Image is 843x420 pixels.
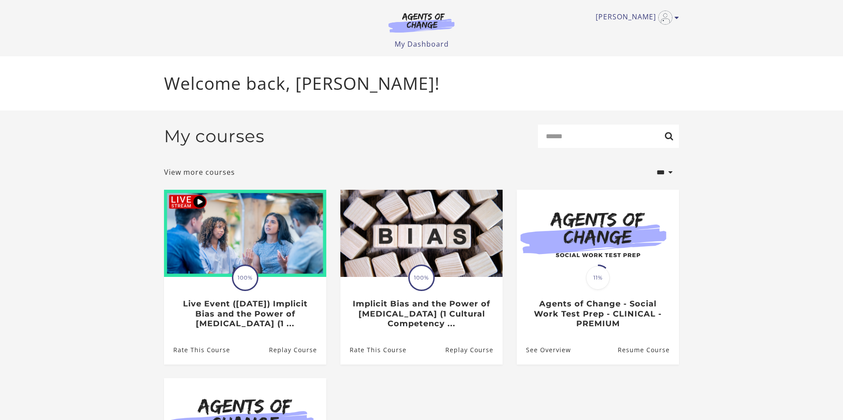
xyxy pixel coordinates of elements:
img: Agents of Change Logo [379,12,464,33]
a: Agents of Change - Social Work Test Prep - CLINICAL - PREMIUM: Resume Course [618,335,679,364]
a: My Dashboard [395,39,449,49]
h3: Agents of Change - Social Work Test Prep - CLINICAL - PREMIUM [526,299,669,329]
a: Agents of Change - Social Work Test Prep - CLINICAL - PREMIUM: See Overview [517,335,571,364]
span: 100% [410,266,433,290]
p: Welcome back, [PERSON_NAME]! [164,70,679,96]
a: Live Event (8/1/25) Implicit Bias and the Power of Peer Support (1 ...: Rate This Course [164,335,230,364]
h2: My courses [164,126,265,147]
span: 100% [233,266,257,290]
a: Implicit Bias and the Power of Peer Support (1 Cultural Competency ...: Rate This Course [340,335,407,364]
a: View more courses [164,167,235,177]
a: Live Event (8/1/25) Implicit Bias and the Power of Peer Support (1 ...: Resume Course [269,335,326,364]
h3: Live Event ([DATE]) Implicit Bias and the Power of [MEDICAL_DATA] (1 ... [173,299,317,329]
h3: Implicit Bias and the Power of [MEDICAL_DATA] (1 Cultural Competency ... [350,299,493,329]
a: Toggle menu [596,11,675,25]
a: Implicit Bias and the Power of Peer Support (1 Cultural Competency ...: Resume Course [445,335,503,364]
span: 11% [586,266,610,290]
